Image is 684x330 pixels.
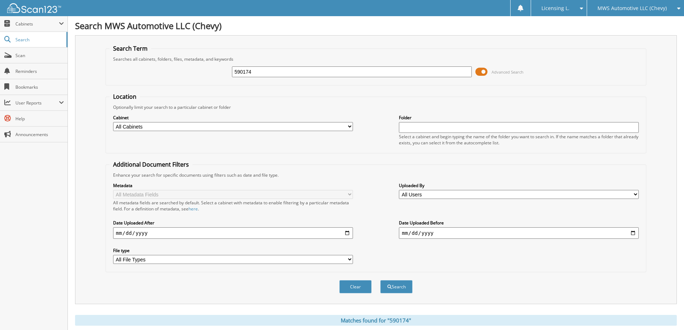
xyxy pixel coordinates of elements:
[110,104,642,110] div: Optionally limit your search to a particular cabinet or folder
[110,161,192,168] legend: Additional Document Filters
[189,206,198,212] a: here
[399,227,639,239] input: end
[15,21,59,27] span: Cabinets
[113,182,353,189] label: Metadata
[399,220,639,226] label: Date Uploaded Before
[15,68,64,74] span: Reminders
[75,315,677,326] div: Matches found for "590174"
[113,247,353,254] label: File type
[15,116,64,122] span: Help
[15,100,59,106] span: User Reports
[110,172,642,178] div: Enhance your search for specific documents using filters such as date and file type.
[113,220,353,226] label: Date Uploaded After
[113,227,353,239] input: start
[492,69,524,75] span: Advanced Search
[339,280,372,293] button: Clear
[110,56,642,62] div: Searches all cabinets, folders, files, metadata, and keywords
[597,6,667,10] span: MWS Automotive LLC (Chevy)
[113,115,353,121] label: Cabinet
[15,84,64,90] span: Bookmarks
[380,280,413,293] button: Search
[75,20,677,32] h1: Search MWS Automotive LLC (Chevy)
[15,131,64,138] span: Announcements
[110,93,140,101] legend: Location
[110,45,151,52] legend: Search Term
[15,37,63,43] span: Search
[15,52,64,59] span: Scan
[113,200,353,212] div: All metadata fields are searched by default. Select a cabinet with metadata to enable filtering b...
[399,115,639,121] label: Folder
[399,134,639,146] div: Select a cabinet and begin typing the name of the folder you want to search in. If the name match...
[541,6,569,10] span: Licensing L.
[399,182,639,189] label: Uploaded By
[7,3,61,13] img: scan123-logo-white.svg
